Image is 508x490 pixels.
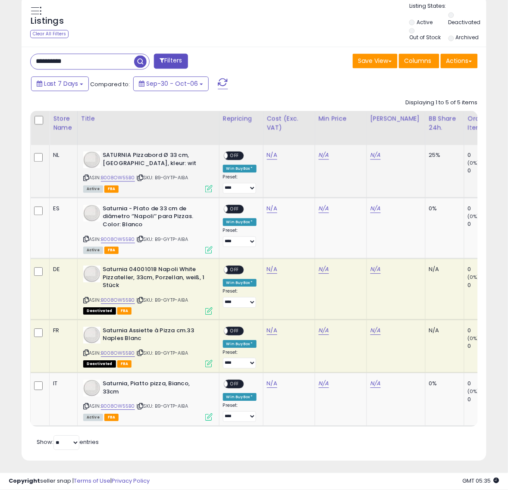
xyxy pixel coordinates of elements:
[136,350,188,357] span: | SKU: B9-GYTP-AIBA
[267,327,277,335] a: N/A
[83,361,116,368] span: All listings that are unavailable for purchase on Amazon for any reason other than out-of-stock
[83,205,213,253] div: ASIN:
[468,380,503,388] div: 0
[103,266,207,292] b: Saturnia 04001018 Napoli White Pizzateller, 33cm, Porzellan, weiß, 1 Stück
[468,388,480,395] small: (0%)
[370,115,422,124] div: [PERSON_NAME]
[83,308,116,315] span: All listings that are unavailable for purchase on Amazon for any reason other than out-of-stock
[468,327,503,335] div: 0
[370,327,381,335] a: N/A
[463,477,499,485] span: 2025-10-14 05:35 GMT
[83,152,100,169] img: 31LdfVzr3ZL._SL40_.jpg
[83,414,103,421] span: All listings currently available for purchase on Amazon
[319,205,329,213] a: N/A
[223,350,257,369] div: Preset:
[74,477,110,485] a: Terms of Use
[406,99,478,107] div: Displaying 1 to 5 of 5 items
[83,327,100,344] img: 31LdfVzr3ZL._SL40_.jpg
[468,205,503,213] div: 0
[228,206,241,213] span: OFF
[405,57,432,66] span: Columns
[370,380,381,388] a: N/A
[468,266,503,274] div: 0
[409,2,486,10] p: Listing States:
[228,328,241,335] span: OFF
[37,438,99,446] span: Show: entries
[104,186,119,193] span: FBA
[53,380,71,388] div: IT
[136,403,188,410] span: | SKU: B9-GYTP-AIBA
[468,115,499,133] div: Ordered Items
[417,19,433,26] label: Active
[429,327,458,335] div: N/A
[83,266,213,314] div: ASIN:
[31,77,89,91] button: Last 7 Days
[319,380,329,388] a: N/A
[154,54,188,69] button: Filters
[468,213,480,220] small: (0%)
[117,308,132,315] span: FBA
[370,151,381,160] a: N/A
[267,115,311,133] div: Cost (Exc. VAT)
[429,266,458,274] div: N/A
[267,265,277,274] a: N/A
[101,297,135,304] a: B008OW55B0
[319,115,363,124] div: Min Price
[83,380,100,397] img: 31LdfVzr3ZL._SL40_.jpg
[53,327,71,335] div: FR
[223,175,257,194] div: Preset:
[223,403,257,422] div: Preset:
[223,228,257,247] div: Preset:
[468,152,503,159] div: 0
[9,477,40,485] strong: Copyright
[101,350,135,357] a: B008OW55B0
[83,247,103,254] span: All listings currently available for purchase on Amazon
[468,343,503,350] div: 0
[90,81,130,89] span: Compared to:
[53,266,71,274] div: DE
[53,205,71,213] div: ES
[223,393,257,401] div: Win BuyBox *
[117,361,132,368] span: FBA
[319,265,329,274] a: N/A
[223,289,257,308] div: Preset:
[30,30,69,38] div: Clear All Filters
[112,477,150,485] a: Privacy Policy
[319,151,329,160] a: N/A
[468,160,480,167] small: (0%)
[83,266,100,283] img: 31LdfVzr3ZL._SL40_.jpg
[101,236,135,243] a: B008OW55B0
[146,80,198,88] span: Sep-30 - Oct-06
[429,380,458,388] div: 0%
[468,396,503,404] div: 0
[83,327,213,367] div: ASIN:
[136,175,188,181] span: | SKU: B9-GYTP-AIBA
[53,152,71,159] div: NL
[83,380,213,420] div: ASIN:
[228,153,241,160] span: OFF
[223,279,257,287] div: Win BuyBox *
[223,340,257,348] div: Win BuyBox *
[228,267,241,274] span: OFF
[267,151,277,160] a: N/A
[133,77,209,91] button: Sep-30 - Oct-06
[101,175,135,182] a: B008OW55B0
[223,218,257,226] div: Win BuyBox *
[104,247,119,254] span: FBA
[399,54,439,69] button: Columns
[441,54,478,69] button: Actions
[83,186,103,193] span: All listings currently available for purchase on Amazon
[429,205,458,213] div: 0%
[429,115,461,133] div: BB Share 24h.
[83,152,213,192] div: ASIN:
[223,115,260,124] div: Repricing
[370,265,381,274] a: N/A
[468,335,480,342] small: (0%)
[468,274,480,281] small: (0%)
[136,236,188,243] span: | SKU: B9-GYTP-AIBA
[353,54,398,69] button: Save View
[101,403,135,410] a: B008OW55B0
[468,221,503,228] div: 0
[409,34,441,41] label: Out of Stock
[103,152,207,170] b: SATURNIA Pizzabord Ø 33 cm, [GEOGRAPHIC_DATA], kleur: wit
